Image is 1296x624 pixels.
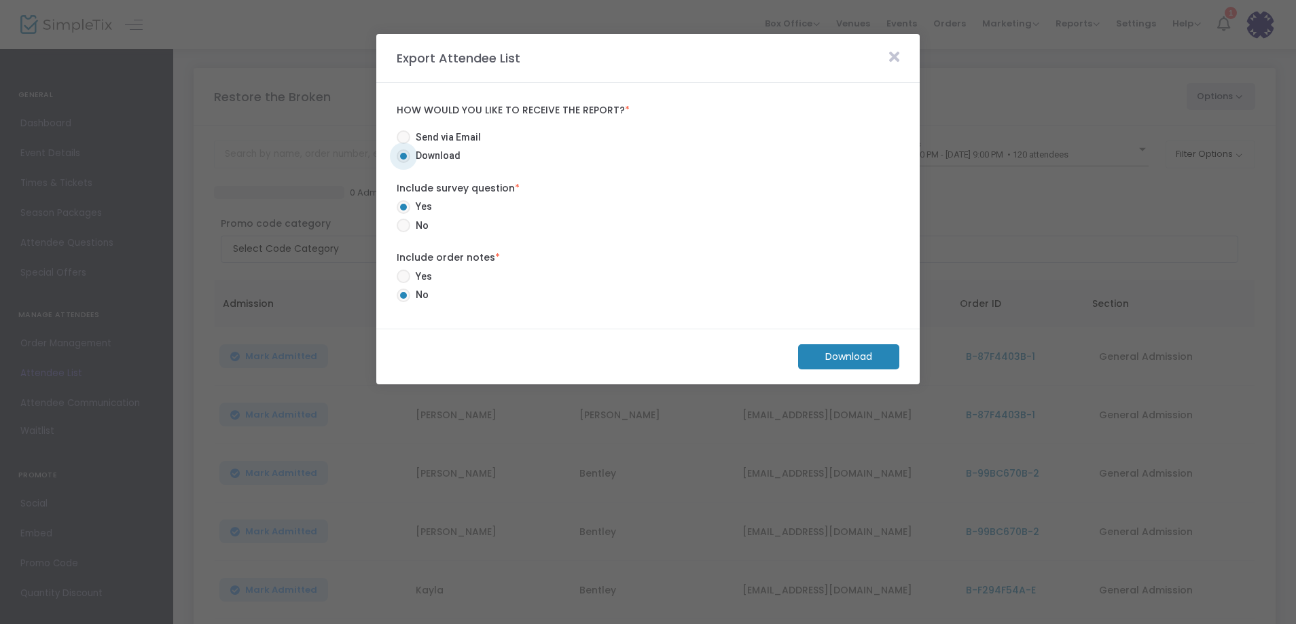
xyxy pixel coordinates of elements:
span: No [410,288,429,302]
label: Include survey question [397,181,899,196]
m-button: Download [798,344,899,369]
span: Yes [410,200,432,214]
span: Yes [410,270,432,284]
span: Send via Email [410,130,481,145]
m-panel-header: Export Attendee List [376,34,920,83]
label: How would you like to receive the report? [397,105,899,117]
span: No [410,219,429,233]
m-panel-title: Export Attendee List [390,49,527,67]
label: Include order notes [397,251,899,265]
span: Download [410,149,461,163]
